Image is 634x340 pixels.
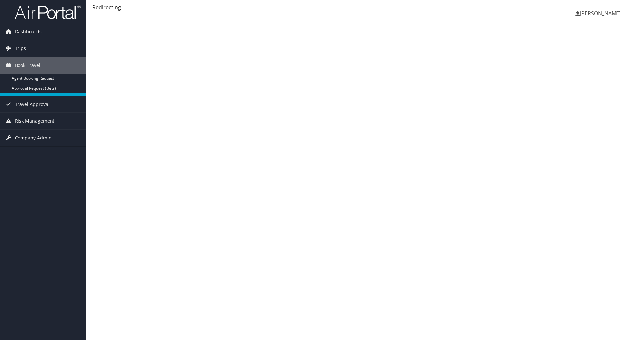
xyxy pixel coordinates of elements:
span: Book Travel [15,57,40,74]
span: Travel Approval [15,96,50,112]
span: Trips [15,40,26,57]
div: Redirecting... [92,3,627,11]
span: [PERSON_NAME] [580,10,621,17]
img: airportal-logo.png [15,4,81,20]
span: Company Admin [15,130,52,146]
span: Risk Management [15,113,54,129]
span: Dashboards [15,23,42,40]
a: [PERSON_NAME] [575,3,627,23]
